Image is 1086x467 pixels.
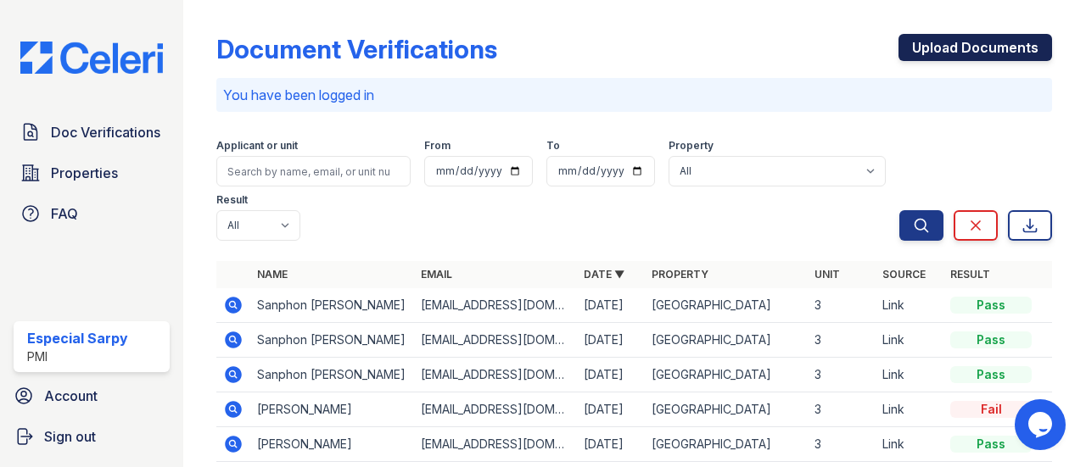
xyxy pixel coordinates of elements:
span: Doc Verifications [51,122,160,142]
td: [GEOGRAPHIC_DATA] [645,392,808,427]
a: Doc Verifications [14,115,170,149]
td: [DATE] [577,323,645,358]
a: Account [7,379,176,413]
td: [EMAIL_ADDRESS][DOMAIN_NAME] [414,288,577,323]
td: Sanphon [PERSON_NAME] [250,358,413,392]
div: Especial Sarpy [27,328,128,348]
td: [EMAIL_ADDRESS][DOMAIN_NAME] [414,323,577,358]
td: [EMAIL_ADDRESS][DOMAIN_NAME] [414,427,577,462]
td: [PERSON_NAME] [250,392,413,427]
td: [DATE] [577,358,645,392]
a: Property [652,268,708,281]
div: Pass [950,436,1032,453]
td: [PERSON_NAME] [250,427,413,462]
a: Properties [14,156,170,190]
a: Date ▼ [584,268,624,281]
td: 3 [808,392,876,427]
td: [GEOGRAPHIC_DATA] [645,358,808,392]
td: Link [876,358,943,392]
td: [GEOGRAPHIC_DATA] [645,323,808,358]
td: Link [876,427,943,462]
a: Sign out [7,420,176,453]
p: You have been logged in [223,85,1045,105]
td: Sanphon [PERSON_NAME] [250,288,413,323]
td: [DATE] [577,288,645,323]
td: [DATE] [577,392,645,427]
div: Pass [950,366,1032,383]
td: 3 [808,288,876,323]
a: Source [882,268,926,281]
span: Account [44,386,98,406]
label: Result [216,193,248,207]
label: Property [669,139,714,153]
td: [EMAIL_ADDRESS][DOMAIN_NAME] [414,392,577,427]
a: Unit [814,268,840,281]
span: Sign out [44,426,96,447]
a: Upload Documents [898,34,1052,61]
a: Result [950,268,990,281]
label: From [424,139,451,153]
label: To [546,139,560,153]
a: Name [257,268,288,281]
td: Link [876,323,943,358]
a: FAQ [14,197,170,231]
div: Pass [950,331,1032,348]
div: Pass [950,297,1032,314]
input: Search by name, email, or unit number [216,156,411,186]
td: [EMAIL_ADDRESS][DOMAIN_NAME] [414,358,577,392]
iframe: chat widget [1015,399,1069,450]
div: Fail [950,401,1032,418]
td: Sanphon [PERSON_NAME] [250,323,413,358]
td: 3 [808,358,876,392]
td: 3 [808,427,876,462]
div: PMI [27,348,128,365]
label: Applicant or unit [216,139,298,153]
td: Link [876,288,943,323]
td: [GEOGRAPHIC_DATA] [645,288,808,323]
td: 3 [808,323,876,358]
img: CE_Logo_Blue-a8612792a0a2168367f1c8372b55b34899dd931a85d93a1a3d3e32e68fde9ad4.png [7,42,176,74]
span: Properties [51,163,118,183]
span: FAQ [51,203,78,224]
a: Email [421,268,452,281]
td: [GEOGRAPHIC_DATA] [645,427,808,462]
td: Link [876,392,943,427]
td: [DATE] [577,427,645,462]
div: Document Verifications [216,34,497,64]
